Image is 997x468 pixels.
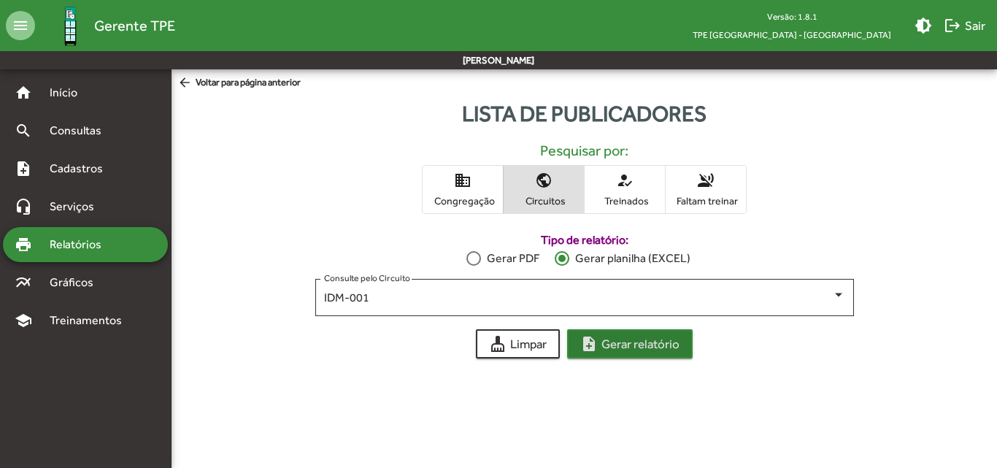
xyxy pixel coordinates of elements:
a: Gerente TPE [35,2,175,50]
button: Treinados [585,166,665,213]
span: Limpar [489,331,547,357]
div: Gerar PDF [481,250,539,267]
mat-icon: public [535,172,553,189]
img: Logo [47,2,94,50]
mat-icon: note_add [15,160,32,177]
span: Voltar para página anterior [177,75,301,91]
button: Faltam treinar [666,166,746,213]
span: Treinamentos [41,312,139,329]
mat-icon: multiline_chart [15,274,32,291]
span: Consultas [41,122,120,139]
span: Sair [944,12,985,39]
span: Relatórios [41,236,120,253]
span: Início [41,84,99,101]
mat-icon: cleaning_services [489,335,507,353]
div: Gerar planilha (EXCEL) [569,250,690,267]
mat-icon: menu [6,11,35,40]
h5: Pesquisar por: [183,142,985,159]
span: Cadastros [41,160,122,177]
span: TPE [GEOGRAPHIC_DATA] - [GEOGRAPHIC_DATA] [681,26,903,44]
mat-icon: logout [944,17,961,34]
mat-icon: how_to_reg [616,172,634,189]
mat-icon: headset_mic [15,198,32,215]
mat-icon: note_add [580,335,598,353]
mat-icon: home [15,84,32,101]
mat-icon: domain [454,172,471,189]
span: Faltam treinar [669,194,742,207]
span: Congregação [426,194,499,207]
button: Congregação [423,166,503,213]
span: Gráficos [41,274,113,291]
span: Gerente TPE [94,14,175,37]
button: Limpar [476,329,560,358]
mat-icon: voice_over_off [697,172,715,189]
div: Lista de publicadores [172,97,997,130]
mat-icon: search [15,122,32,139]
label: Tipo de relatório: [315,231,854,249]
span: Circuitos [507,194,580,207]
button: Gerar relatório [567,329,693,358]
mat-icon: arrow_back [177,75,196,91]
span: Treinados [588,194,661,207]
mat-icon: print [15,236,32,253]
mat-icon: brightness_medium [915,17,932,34]
span: Gerar relatório [580,331,680,357]
mat-icon: school [15,312,32,329]
span: Serviços [41,198,114,215]
button: Sair [938,12,991,39]
button: Circuitos [504,166,584,213]
div: Versão: 1.8.1 [681,7,903,26]
span: IDM-001 [324,291,369,304]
